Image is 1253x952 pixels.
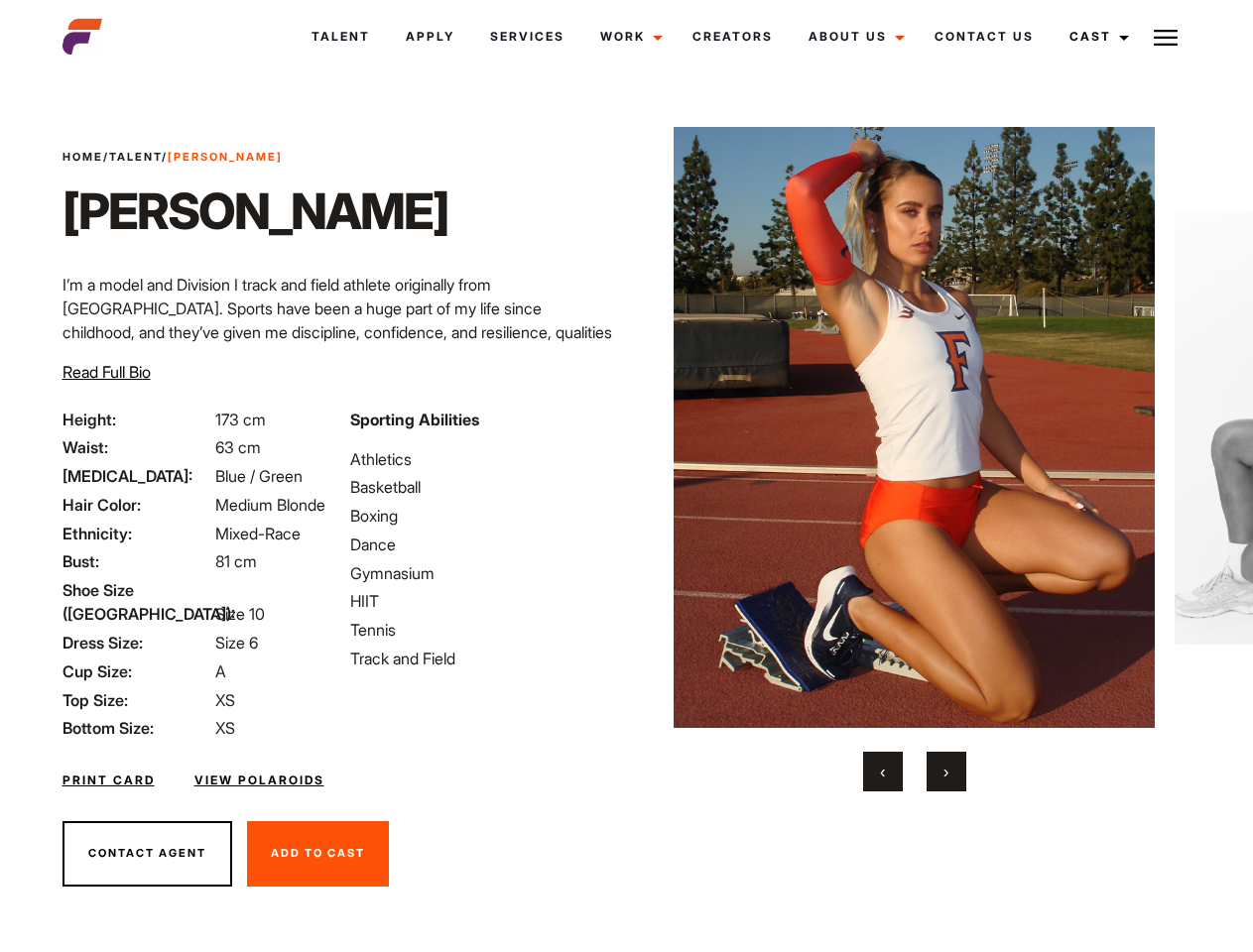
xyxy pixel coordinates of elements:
[63,435,211,459] span: Waist:
[350,533,614,556] li: Dance
[63,659,211,683] span: Cup Size:
[582,10,675,63] a: Work
[63,360,151,384] button: Read Full Bio
[388,10,472,63] a: Apply
[1052,10,1141,63] a: Cast
[350,475,614,499] li: Basketball
[63,362,151,382] span: Read Full Bio
[350,618,614,642] li: Tennis
[271,846,365,860] span: Add To Cast
[215,466,303,486] span: Blue / Green
[472,10,582,63] a: Services
[215,551,257,571] span: 81 cm
[350,410,479,429] strong: Sporting Abilities
[350,447,614,471] li: Athletics
[215,690,235,710] span: XS
[63,522,211,545] span: Ethnicity:
[917,10,1052,63] a: Contact Us
[63,631,211,654] span: Dress Size:
[63,149,283,166] span: / /
[215,495,325,515] span: Medium Blonde
[1154,26,1178,50] img: Burger icon
[109,150,162,164] a: Talent
[215,633,258,653] span: Size 6
[63,150,103,164] a: Home
[63,549,211,573] span: Bust:
[194,772,324,789] a: View Polaroids
[63,181,448,241] h1: [PERSON_NAME]
[215,410,266,429] span: 173 cm
[350,504,614,528] li: Boxing
[350,647,614,670] li: Track and Field
[63,578,211,626] span: Shoe Size ([GEOGRAPHIC_DATA]):
[350,561,614,585] li: Gymnasium
[943,762,948,781] span: Next
[294,10,388,63] a: Talent
[63,821,232,887] button: Contact Agent
[63,716,211,740] span: Bottom Size:
[63,273,615,368] p: I’m a model and Division I track and field athlete originally from [GEOGRAPHIC_DATA]. Sports have...
[63,493,211,517] span: Hair Color:
[63,17,102,57] img: cropped-aefm-brand-fav-22-square.png
[247,821,389,887] button: Add To Cast
[63,772,155,789] a: Print Card
[215,604,265,624] span: Size 10
[215,718,235,738] span: XS
[63,464,211,488] span: [MEDICAL_DATA]:
[675,10,791,63] a: Creators
[215,661,226,681] span: A
[63,408,211,431] span: Height:
[880,762,885,781] span: Previous
[168,150,283,164] strong: [PERSON_NAME]
[63,688,211,712] span: Top Size:
[791,10,917,63] a: About Us
[350,589,614,613] li: HIIT
[215,524,301,543] span: Mixed-Race
[215,437,261,457] span: 63 cm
